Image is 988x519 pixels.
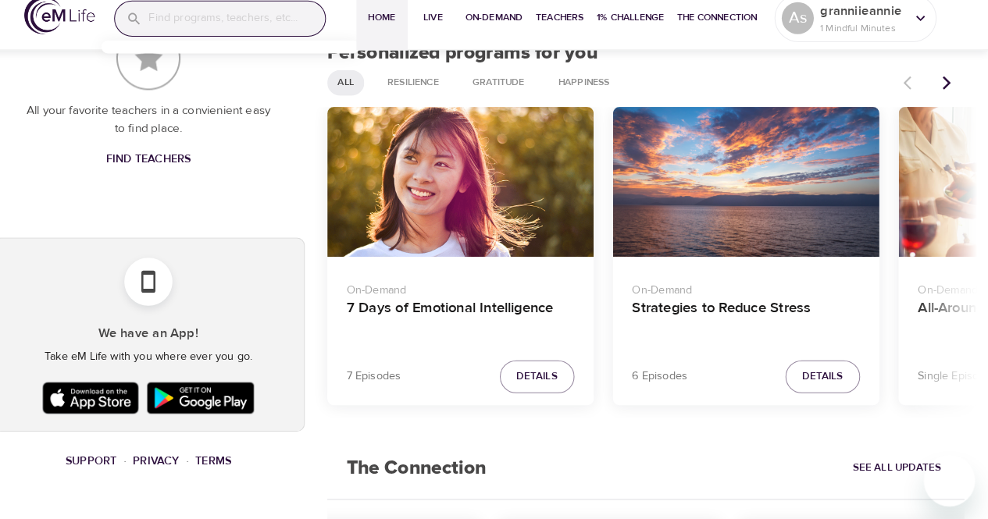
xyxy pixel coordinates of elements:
p: Take eM Life with you where ever you go. [33,353,310,369]
h2: Personalized programs for you [345,55,966,77]
a: Privacy [156,456,202,470]
span: The Connection [686,23,764,39]
div: As [787,16,819,47]
span: 1% Challenge [608,23,673,39]
span: Gratitude [477,87,547,101]
p: 1 Mindful Minutes [825,34,908,48]
span: Live [430,23,467,39]
iframe: Button to launch messaging window [926,457,976,507]
span: Details [530,371,569,389]
p: granniieannie [825,15,908,34]
h2: The Connection [345,439,519,499]
span: Home [380,23,417,39]
h4: 7 Days of Emotional Intelligence [364,305,586,343]
li: · [208,453,211,474]
span: All [346,87,380,101]
p: On-Demand [642,283,864,305]
input: Find programs, teachers, etc... [171,15,343,48]
span: Resilience [394,87,463,101]
span: Find Teachers [130,159,212,179]
img: logo [50,10,119,47]
span: On-Demand [480,23,536,39]
a: Find Teachers [123,155,219,183]
a: See All Updates [852,457,947,482]
button: Details [513,364,586,396]
button: Next items [931,77,965,112]
p: On-Demand [364,283,586,305]
img: Favorite Teachers [140,39,202,101]
p: All your favorite teachers in a convienient easy to find place. [51,113,292,148]
h5: We have an App! [33,330,310,347]
button: 7 Days of Emotional Intelligence [345,118,605,264]
a: Support [91,456,141,470]
div: Gratitude [476,82,548,107]
button: Strategies to Reduce Stress [623,118,883,264]
div: Resilience [394,82,464,107]
img: Google Play Store [166,382,278,421]
button: Details [791,364,864,396]
span: Details [808,371,847,389]
span: Happiness [561,87,630,101]
img: Apple App Store [64,382,166,421]
div: All [345,82,381,107]
p: 6 Episodes [642,372,696,389]
span: Teachers [548,23,595,39]
h4: Strategies to Reduce Stress [642,305,864,343]
span: See All Updates [856,460,943,478]
nav: breadcrumb [20,453,323,474]
li: · [147,453,150,474]
a: Terms [217,456,252,470]
div: Happiness [560,82,630,107]
p: 7 Episodes [364,372,417,389]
